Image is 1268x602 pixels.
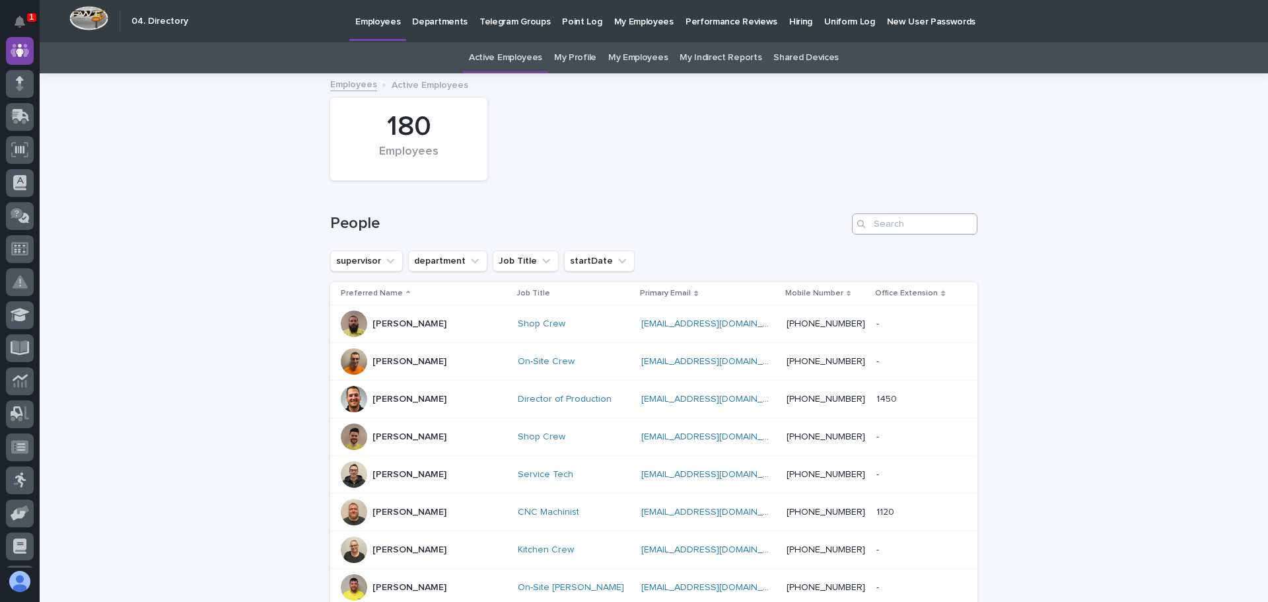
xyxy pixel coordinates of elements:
[330,343,977,381] tr: [PERSON_NAME]On-Site Crew [EMAIL_ADDRESS][DOMAIN_NAME] [PHONE_NUMBER]--
[876,354,882,367] p: -
[330,418,977,456] tr: [PERSON_NAME]Shop Crew [EMAIL_ADDRESS][DOMAIN_NAME] [PHONE_NUMBER]--
[330,76,377,91] a: Employees
[518,507,579,518] a: CNC Machinist
[680,42,761,73] a: My Indirect Reports
[518,319,565,330] a: Shop Crew
[330,305,977,343] tr: [PERSON_NAME]Shop Crew [EMAIL_ADDRESS][DOMAIN_NAME] [PHONE_NUMBER]--
[408,250,487,272] button: department
[876,580,882,593] p: -
[516,286,550,301] p: Job Title
[787,545,865,554] a: [PHONE_NUMBER]
[353,145,465,172] div: Employees
[372,545,446,556] p: [PERSON_NAME]
[372,319,446,330] p: [PERSON_NAME]
[372,432,446,443] p: [PERSON_NAME]
[876,467,882,480] p: -
[372,582,446,593] p: [PERSON_NAME]
[372,507,446,518] p: [PERSON_NAME]
[787,470,865,479] a: [PHONE_NUMBER]
[518,582,624,593] a: On-Site [PERSON_NAME]
[69,6,108,30] img: Workspace Logo
[640,286,691,301] p: Primary Email
[876,391,899,405] p: 1450
[641,545,791,554] a: [EMAIL_ADDRESS][DOMAIN_NAME]
[876,504,897,518] p: 1120
[17,16,34,37] div: Notifications1
[518,356,575,367] a: On-Site Crew
[330,381,977,418] tr: [PERSON_NAME]Director of Production [EMAIL_ADDRESS][DOMAIN_NAME] [PHONE_NUMBER]14501450
[787,583,865,592] a: [PHONE_NUMBER]
[372,469,446,480] p: [PERSON_NAME]
[518,469,573,480] a: Service Tech
[852,213,977,235] input: Search
[641,508,791,517] a: [EMAIL_ADDRESS][DOMAIN_NAME]
[493,250,559,272] button: Job Title
[641,470,791,479] a: [EMAIL_ADDRESS][DOMAIN_NAME]
[787,508,865,517] a: [PHONE_NUMBER]
[353,110,465,143] div: 180
[518,432,565,443] a: Shop Crew
[330,494,977,531] tr: [PERSON_NAME]CNC Machinist [EMAIL_ADDRESS][DOMAIN_NAME] [PHONE_NUMBER]11201120
[518,545,574,556] a: Kitchen Crew
[876,316,882,330] p: -
[6,568,34,595] button: users-avatar
[392,77,468,91] p: Active Employees
[341,286,403,301] p: Preferred Name
[554,42,596,73] a: My Profile
[875,286,938,301] p: Office Extension
[330,250,403,272] button: supervisor
[330,456,977,494] tr: [PERSON_NAME]Service Tech [EMAIL_ADDRESS][DOMAIN_NAME] [PHONE_NUMBER]--
[787,432,865,441] a: [PHONE_NUMBER]
[330,531,977,569] tr: [PERSON_NAME]Kitchen Crew [EMAIL_ADDRESS][DOMAIN_NAME] [PHONE_NUMBER]--
[641,395,791,404] a: [EMAIL_ADDRESS][DOMAIN_NAME]
[787,357,865,366] a: [PHONE_NUMBER]
[131,16,188,27] h2: 04. Directory
[372,394,446,405] p: [PERSON_NAME]
[469,42,542,73] a: Active Employees
[518,394,612,405] a: Director of Production
[641,432,791,441] a: [EMAIL_ADDRESS][DOMAIN_NAME]
[564,250,635,272] button: startDate
[372,356,446,367] p: [PERSON_NAME]
[787,319,865,328] a: [PHONE_NUMBER]
[330,214,847,233] h1: People
[641,357,791,366] a: [EMAIL_ADDRESS][DOMAIN_NAME]
[876,429,882,443] p: -
[6,8,34,36] button: Notifications
[29,13,34,22] p: 1
[785,286,843,301] p: Mobile Number
[876,542,882,556] p: -
[773,42,839,73] a: Shared Devices
[787,395,865,404] a: [PHONE_NUMBER]
[641,319,791,328] a: [EMAIL_ADDRESS][DOMAIN_NAME]
[608,42,668,73] a: My Employees
[641,583,791,592] a: [EMAIL_ADDRESS][DOMAIN_NAME]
